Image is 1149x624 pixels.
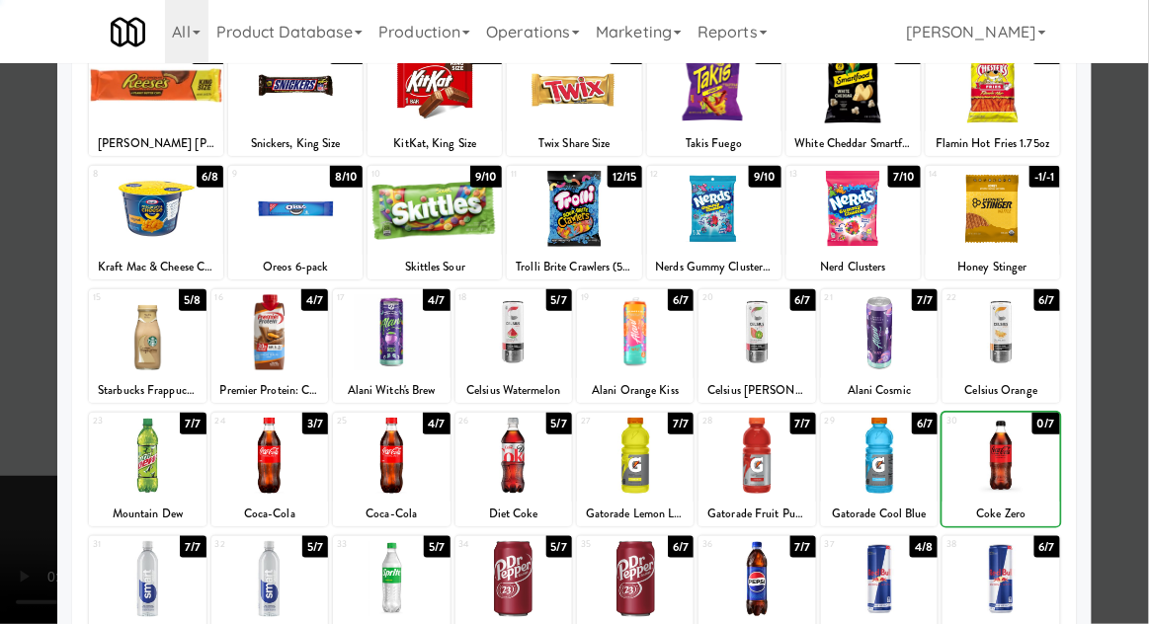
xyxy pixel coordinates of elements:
div: 28/10Snickers, King Size [228,42,363,156]
div: 243/7Coca-Cola [211,413,328,526]
div: 12 [651,166,714,183]
div: 7/10 [888,166,920,188]
div: 137/10Nerd Clusters [786,166,921,279]
div: Nerds Gummy Clusters Very [PERSON_NAME] [647,255,781,279]
div: 4/7 [423,413,450,434]
div: White Cheddar Smartfood Popcorn 1oz [786,131,921,156]
div: Coke Zero [945,502,1056,526]
div: Gatorade Fruit Punch [701,502,812,526]
div: 36 [702,536,757,553]
div: 7/7 [668,413,694,434]
div: Gatorade Lemon Lime [580,502,691,526]
div: 15 [93,289,147,306]
div: 74/7Flamin Hot Fries 1.75oz [926,42,1060,156]
div: 16 [215,289,270,306]
div: 5/7 [546,289,572,311]
div: [PERSON_NAME] [PERSON_NAME] Size [89,131,223,156]
div: Takis Fuego [650,131,779,156]
div: 46/10Twix Share Size [507,42,641,156]
div: Skittles Sour [370,255,499,279]
div: Diet Coke [458,502,569,526]
div: Alani Witch's Brew [336,378,447,403]
div: 13 [790,166,854,183]
div: 38 [946,536,1001,553]
div: 66/7White Cheddar Smartfood Popcorn 1oz [786,42,921,156]
div: Alani Orange Kiss [577,378,694,403]
div: Honey Stinger [926,255,1060,279]
div: 10 [371,166,435,183]
div: 18 [459,289,514,306]
div: Celsius [PERSON_NAME] [701,378,812,403]
div: 25 [337,413,391,429]
div: 5/7 [546,413,572,434]
div: 37 [825,536,879,553]
div: 14 [930,166,993,183]
div: 254/7Coca-Cola [333,413,450,526]
div: Coke Zero [943,502,1059,526]
div: Gatorade Cool Blue [824,502,935,526]
div: Diet Coke [455,502,572,526]
div: 300/7Coke Zero [943,413,1059,526]
div: 217/7Alani Cosmic [821,289,938,403]
div: 11 [511,166,574,183]
div: Trolli Brite Crawlers (5oz) [510,255,638,279]
div: 155/8Starbucks Frappucino Vanilla [89,289,205,403]
div: 19 [581,289,635,306]
div: 86/8Kraft Mac & Cheese Cups [89,166,223,279]
div: 6/7 [668,289,694,311]
div: Takis Fuego [647,131,781,156]
div: Oreos 6-pack [231,255,360,279]
div: Gatorade Cool Blue [821,502,938,526]
div: 265/7Diet Coke [455,413,572,526]
div: Coca-Cola [211,502,328,526]
div: 9 [232,166,295,183]
div: [PERSON_NAME] [PERSON_NAME] Size [92,131,220,156]
div: 6/7 [1034,289,1060,311]
div: 12/15 [608,166,642,188]
div: 26 [459,413,514,429]
div: 6/7 [1034,536,1060,558]
div: 206/7Celsius [PERSON_NAME] [698,289,815,403]
div: 9/10 [470,166,502,188]
div: Celsius Orange [943,378,1059,403]
div: 27 [581,413,635,429]
div: 23 [93,413,147,429]
div: Mountain Dew [89,502,205,526]
div: 277/7Gatorade Lemon Lime [577,413,694,526]
div: Starbucks Frappucino Vanilla [89,378,205,403]
div: Nerd Clusters [789,255,918,279]
div: Coca-Cola [214,502,325,526]
div: 4/8 [910,536,938,558]
div: Twix Share Size [510,131,638,156]
div: Snickers, King Size [228,131,363,156]
div: 5/8 [179,289,205,311]
div: Snickers, King Size [231,131,360,156]
div: 17/10[PERSON_NAME] [PERSON_NAME] Size [89,42,223,156]
div: 17 [337,289,391,306]
div: 34 [459,536,514,553]
div: 8/10 [330,166,363,188]
div: 35 [581,536,635,553]
div: Celsius [PERSON_NAME] [698,378,815,403]
div: 109/10Skittles Sour [368,166,502,279]
div: 4/7 [301,289,328,311]
div: 31 [93,536,147,553]
div: 3/7 [302,413,328,434]
div: KitKat, King Size [370,131,499,156]
div: 174/7Alani Witch's Brew [333,289,450,403]
div: 9/10 [749,166,780,188]
div: Coca-Cola [336,502,447,526]
div: Celsius Orange [945,378,1056,403]
div: 7/7 [790,413,816,434]
div: 29 [825,413,879,429]
div: Gatorade Lemon Lime [577,502,694,526]
div: 7/7 [790,536,816,558]
div: 33 [337,536,391,553]
div: Premier Protein: Chocolate Peanut Butter [214,378,325,403]
div: Coca-Cola [333,502,450,526]
div: Trolli Brite Crawlers (5oz) [507,255,641,279]
div: 98/10Oreos 6-pack [228,166,363,279]
div: Gatorade Fruit Punch [698,502,815,526]
div: 6/8 [197,166,223,188]
div: 6/7 [790,289,816,311]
